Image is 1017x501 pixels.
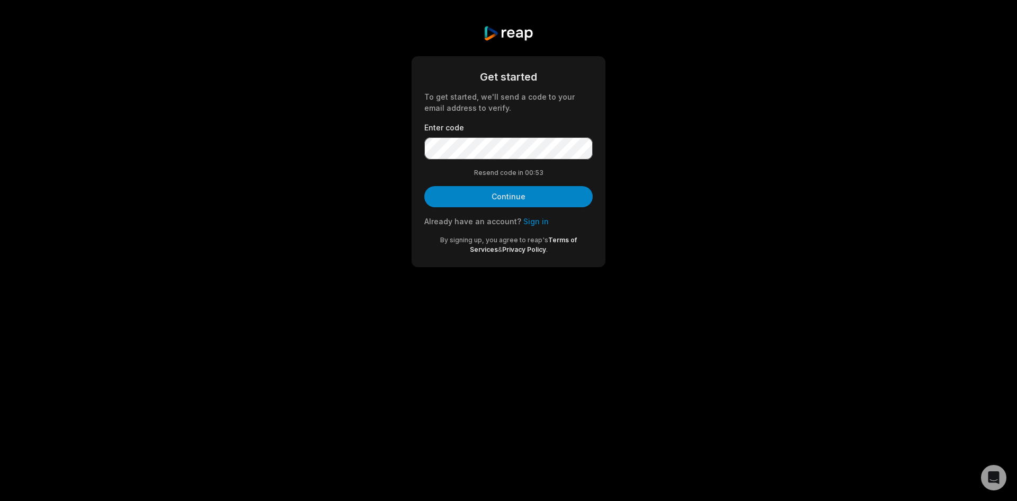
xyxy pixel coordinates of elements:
[424,217,521,226] span: Already have an account?
[424,69,593,85] div: Get started
[498,245,502,253] span: &
[981,465,1006,490] div: Open Intercom Messenger
[424,91,593,113] div: To get started, we'll send a code to your email address to verify.
[470,236,577,253] a: Terms of Services
[546,245,548,253] span: .
[502,245,546,253] a: Privacy Policy
[483,25,533,41] img: reap
[424,122,593,133] label: Enter code
[535,168,543,178] span: 53
[523,217,549,226] a: Sign in
[440,236,548,244] span: By signing up, you agree to reap's
[424,186,593,207] button: Continue
[424,168,593,178] div: Resend code in 00:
